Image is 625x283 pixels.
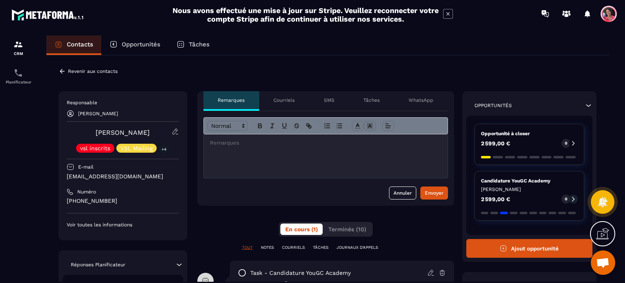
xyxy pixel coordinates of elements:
a: Tâches [168,35,218,55]
p: 2 599,00 € [481,196,510,202]
p: Candidature YouGC Academy [481,178,578,184]
p: 0 [565,140,567,146]
a: schedulerschedulerPlanificateur [2,62,35,90]
a: [PERSON_NAME] [96,129,150,136]
p: TOUT [242,245,253,250]
p: Tâches [363,97,380,103]
p: vsl inscrits [80,145,110,151]
img: scheduler [13,68,23,78]
p: [EMAIL_ADDRESS][DOMAIN_NAME] [67,173,179,180]
p: Voir toutes les informations [67,222,179,228]
img: logo [11,7,85,22]
a: Contacts [46,35,101,55]
p: [PERSON_NAME] [78,111,118,116]
p: SMS [324,97,334,103]
button: En cours (1) [280,224,323,235]
p: Planificateur [2,80,35,84]
a: formationformationCRM [2,33,35,62]
p: [PERSON_NAME] [481,186,578,193]
button: Envoyer [420,186,448,200]
img: formation [13,39,23,49]
p: +4 [159,145,169,154]
p: 0 [565,196,567,202]
p: TÂCHES [313,245,328,250]
p: 2 599,00 € [481,140,510,146]
p: Contacts [67,41,93,48]
p: JOURNAUX D'APPELS [337,245,378,250]
span: En cours (1) [285,226,318,233]
p: Responsable [67,99,179,106]
a: Opportunités [101,35,168,55]
button: Ajout opportunité [466,239,593,258]
p: Remarques [218,97,245,103]
p: Réponses Planificateur [71,261,125,268]
p: Opportunité à closer [481,130,578,137]
p: NOTES [261,245,274,250]
span: Terminés (10) [328,226,366,233]
p: Tâches [189,41,210,48]
h2: Nous avons effectué une mise à jour sur Stripe. Veuillez reconnecter votre compte Stripe afin de ... [172,6,439,23]
p: [PHONE_NUMBER] [67,197,179,205]
p: Revenir aux contacts [68,68,118,74]
button: Terminés (10) [323,224,371,235]
p: Opportunités [122,41,160,48]
p: CRM [2,51,35,56]
p: VSL Mailing [120,145,153,151]
p: Courriels [273,97,295,103]
div: Envoyer [425,189,444,197]
p: task - Candidature YouGC Academy [250,269,351,277]
p: Numéro [77,189,96,195]
p: Opportunités [474,102,512,109]
div: Ouvrir le chat [591,250,615,275]
button: Annuler [389,186,416,200]
p: WhatsApp [409,97,433,103]
p: COURRIELS [282,245,305,250]
p: E-mail [78,164,94,170]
